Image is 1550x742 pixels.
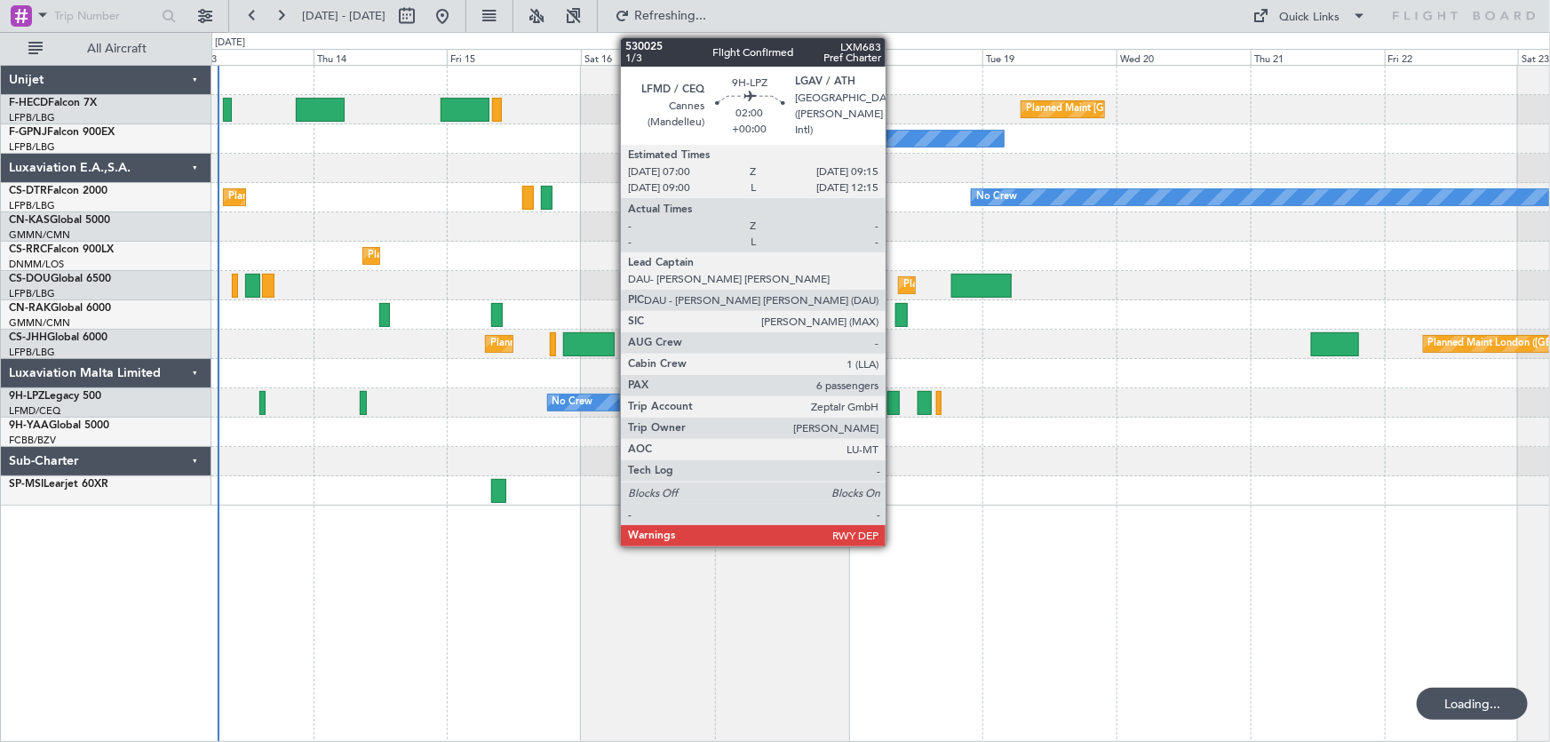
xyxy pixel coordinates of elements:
div: Tue 19 [982,49,1117,65]
div: No Crew [552,389,593,416]
button: All Aircraft [20,35,193,63]
button: Refreshing... [607,2,713,30]
div: Planned Maint [GEOGRAPHIC_DATA] ([GEOGRAPHIC_DATA]) [1026,96,1306,123]
a: CS-RRCFalcon 900LX [9,244,114,255]
div: Fri 15 [447,49,581,65]
span: CS-RRC [9,244,47,255]
span: CS-DOU [9,274,51,284]
a: FCBB/BZV [9,434,56,447]
input: Trip Number [54,3,156,29]
span: F-GPNJ [9,127,47,138]
a: CS-JHHGlobal 6000 [9,332,107,343]
div: No Crew [976,184,1017,211]
a: LFPB/LBG [9,111,55,124]
div: Wed 20 [1117,49,1251,65]
div: Fri 22 [1385,49,1519,65]
div: Thu 14 [314,49,448,65]
a: 9H-YAAGlobal 5000 [9,420,109,431]
a: LFPB/LBG [9,287,55,300]
a: 9H-LPZLegacy 500 [9,391,101,402]
div: No Crew [808,125,849,152]
span: [DATE] - [DATE] [302,8,386,24]
span: SP-MSI [9,479,44,490]
div: Planned Maint Lagos ([PERSON_NAME]) [368,243,552,269]
span: CS-JHH [9,332,47,343]
div: Planned Maint Sofia [228,184,319,211]
a: CS-DTRFalcon 2000 [9,186,107,196]
a: LFMD/CEQ [9,404,60,418]
span: All Aircraft [46,43,187,55]
a: CS-DOUGlobal 6500 [9,274,111,284]
div: Thu 21 [1251,49,1385,65]
div: Planned Maint [GEOGRAPHIC_DATA] ([GEOGRAPHIC_DATA]) [490,331,770,357]
div: [DATE] [215,36,245,51]
span: Refreshing... [633,10,708,22]
a: CN-RAKGlobal 6000 [9,303,111,314]
div: Planned Maint [GEOGRAPHIC_DATA] ([GEOGRAPHIC_DATA]) [903,272,1183,299]
span: F-HECD [9,98,48,108]
div: Sat 16 [581,49,715,65]
button: Quick Links [1244,2,1376,30]
span: CN-RAK [9,303,51,314]
span: 9H-YAA [9,420,49,431]
div: Loading... [1417,688,1528,720]
div: Wed 13 [179,49,314,65]
div: Quick Links [1280,9,1340,27]
a: F-GPNJFalcon 900EX [9,127,115,138]
span: CN-KAS [9,215,50,226]
a: CN-KASGlobal 5000 [9,215,110,226]
a: LFPB/LBG [9,346,55,359]
a: F-HECDFalcon 7X [9,98,97,108]
span: 9H-LPZ [9,391,44,402]
a: GMMN/CMN [9,316,70,330]
a: DNMM/LOS [9,258,64,271]
a: LFPB/LBG [9,199,55,212]
a: GMMN/CMN [9,228,70,242]
div: Sun 17 [715,49,849,65]
a: SP-MSILearjet 60XR [9,479,108,490]
a: LFPB/LBG [9,140,55,154]
span: CS-DTR [9,186,47,196]
div: Mon 18 [849,49,983,65]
